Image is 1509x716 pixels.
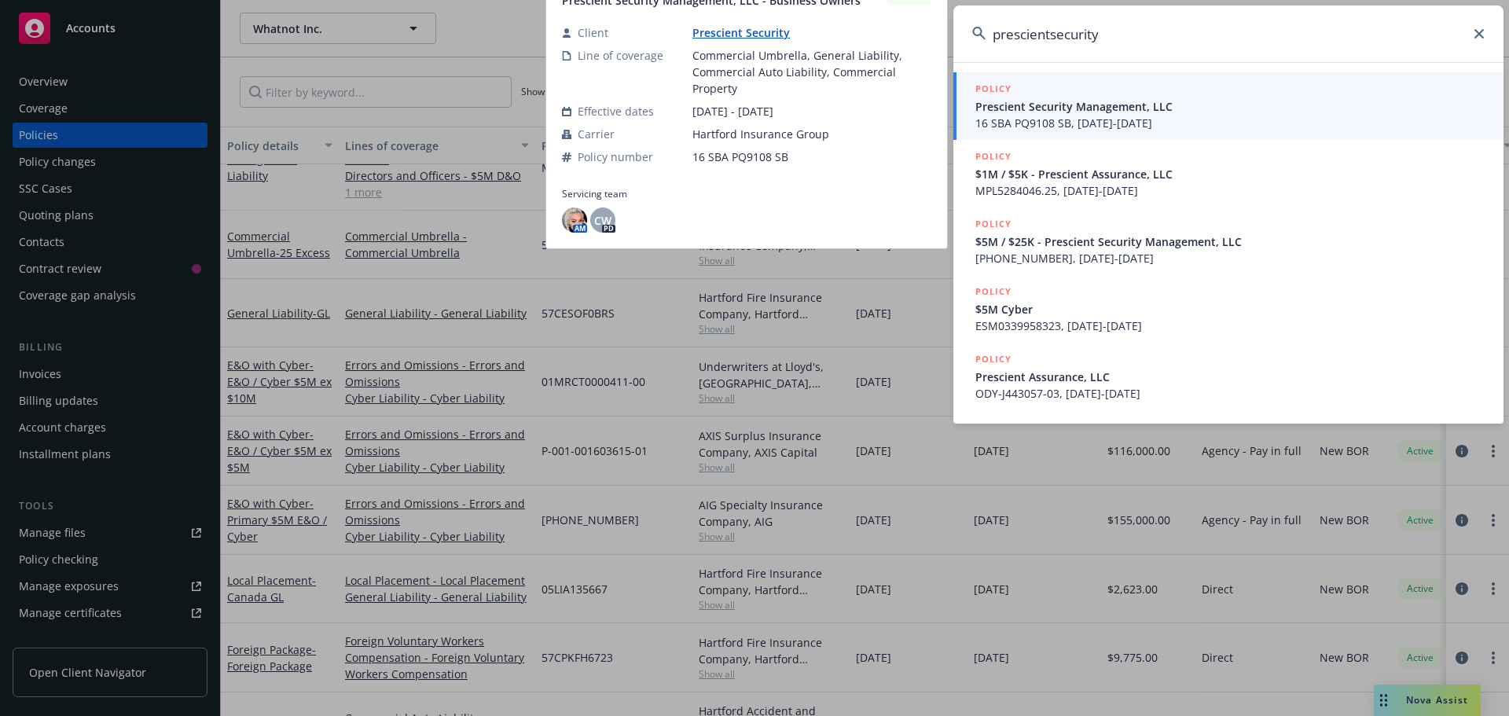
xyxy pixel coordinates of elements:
[975,385,1485,402] span: ODY-J443057-03, [DATE]-[DATE]
[975,250,1485,266] span: [PHONE_NUMBER], [DATE]-[DATE]
[953,140,1503,207] a: POLICY$1M / $5K - Prescient Assurance, LLCMPL5284046.25, [DATE]-[DATE]
[953,6,1503,62] input: Search...
[975,149,1012,164] h5: POLICY
[953,207,1503,275] a: POLICY$5M / $25K - Prescient Security Management, LLC[PHONE_NUMBER], [DATE]-[DATE]
[975,182,1485,199] span: MPL5284046.25, [DATE]-[DATE]
[975,98,1485,115] span: Prescient Security Management, LLC
[975,351,1012,367] h5: POLICY
[975,216,1012,232] h5: POLICY
[953,72,1503,140] a: POLICYPrescient Security Management, LLC16 SBA PQ9108 SB, [DATE]-[DATE]
[975,318,1485,334] span: ESM0339958323, [DATE]-[DATE]
[953,275,1503,343] a: POLICY$5M CyberESM0339958323, [DATE]-[DATE]
[975,233,1485,250] span: $5M / $25K - Prescient Security Management, LLC
[975,301,1485,318] span: $5M Cyber
[975,81,1012,97] h5: POLICY
[953,343,1503,410] a: POLICYPrescient Assurance, LLCODY-J443057-03, [DATE]-[DATE]
[975,369,1485,385] span: Prescient Assurance, LLC
[975,166,1485,182] span: $1M / $5K - Prescient Assurance, LLC
[975,284,1012,299] h5: POLICY
[975,115,1485,131] span: 16 SBA PQ9108 SB, [DATE]-[DATE]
